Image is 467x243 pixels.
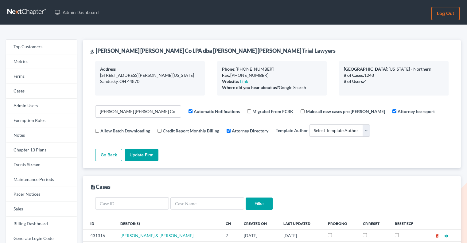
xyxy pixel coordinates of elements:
div: [PERSON_NAME] [PERSON_NAME] Co LPA dba [PERSON_NAME] [PERSON_NAME] Trial Lawyers [90,47,336,54]
label: Migrated From FCBK [252,108,293,115]
a: Maintenance Periods [6,172,77,187]
td: 7 [221,230,239,241]
a: Admin Users [6,99,77,113]
b: # of Cases: [344,73,364,78]
label: Attorney fee report [398,108,435,115]
div: Cases [90,183,111,190]
a: visibility [444,233,449,238]
a: Billing Dashboard [6,217,77,231]
th: Debtor(s) [115,217,221,229]
div: Sandusky, OH 44870 [100,78,200,84]
div: [PHONE_NUMBER] [222,72,322,78]
label: Allow Batch Downloading [100,127,150,134]
label: Credit Report Monthly Billing [163,127,219,134]
label: Make all new cases pro [PERSON_NAME] [306,108,385,115]
a: Sales [6,202,77,217]
th: Last Updated [278,217,323,229]
a: delete_forever [435,233,439,238]
td: [DATE] [239,230,278,241]
div: 1248 [344,72,444,78]
b: Where did you hear about us? [222,85,279,90]
b: [GEOGRAPHIC_DATA]: [344,66,388,72]
a: Chapter 13 Plans [6,143,77,158]
label: Automatic Notifications [194,108,240,115]
input: Case Name [170,197,244,210]
a: Admin Dashboard [52,7,102,18]
label: Attorney Directory [232,127,268,134]
div: [STREET_ADDRESS][PERSON_NAME][US_STATE] [100,72,200,78]
i: description [90,184,96,190]
input: Filter [246,198,273,210]
a: Log out [431,7,460,20]
a: Notes [6,128,77,143]
div: [US_STATE] - Northern [344,66,444,72]
td: 431316 [83,230,115,241]
th: CR Reset [358,217,390,229]
b: # of Users: [344,79,364,84]
a: Top Customers [6,40,77,54]
th: Created On [239,217,278,229]
th: ID [83,217,115,229]
a: [PERSON_NAME] & [PERSON_NAME] [120,233,193,238]
b: Fax: [222,73,230,78]
a: Cases [6,84,77,99]
a: Pacer Notices [6,187,77,202]
a: Events Stream [6,158,77,172]
a: Metrics [6,54,77,69]
td: [DATE] [278,230,323,241]
div: 4 [344,78,444,84]
i: visibility [444,234,449,238]
label: Template Author [276,127,308,134]
input: Update Firm [125,149,158,161]
i: gavel [90,49,95,54]
th: Reset ECF [390,217,424,229]
a: Go Back [95,149,122,161]
b: Website: [222,79,239,84]
div: Google Search [222,84,322,91]
i: delete_forever [435,234,439,238]
th: Ch [221,217,239,229]
div: [PHONE_NUMBER] [222,66,322,72]
a: Exemption Rules [6,113,77,128]
b: Phone: [222,66,235,72]
th: ProBono [323,217,358,229]
b: Address [100,66,116,72]
a: Link [240,79,248,84]
input: Case ID [95,197,169,210]
a: Firms [6,69,77,84]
